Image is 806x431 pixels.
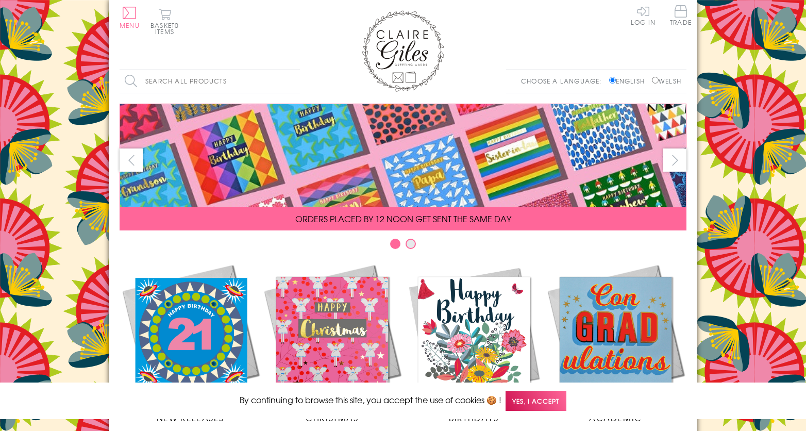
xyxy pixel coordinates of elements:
span: 0 items [155,21,179,36]
span: Trade [670,5,692,25]
span: ORDERS PLACED BY 12 NOON GET SENT THE SAME DAY [295,212,511,225]
a: Academic [545,262,686,424]
button: Carousel Page 2 [406,239,416,249]
p: Choose a language: [521,76,607,86]
button: Basket0 items [150,8,179,35]
button: next [663,148,686,172]
label: Welsh [652,76,681,86]
a: Birthdays [403,262,545,424]
span: Yes, I accept [506,391,566,411]
input: Welsh [652,77,659,84]
input: Search [290,70,300,93]
button: Carousel Page 1 (Current Slide) [390,239,400,249]
a: Log In [631,5,656,25]
a: Trade [670,5,692,27]
button: prev [120,148,143,172]
input: English [609,77,616,84]
span: Menu [120,21,140,30]
a: Christmas [261,262,403,424]
a: New Releases [120,262,261,424]
input: Search all products [120,70,300,93]
label: English [609,76,650,86]
div: Carousel Pagination [120,238,686,254]
img: Claire Giles Greetings Cards [362,10,444,92]
button: Menu [120,7,140,28]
